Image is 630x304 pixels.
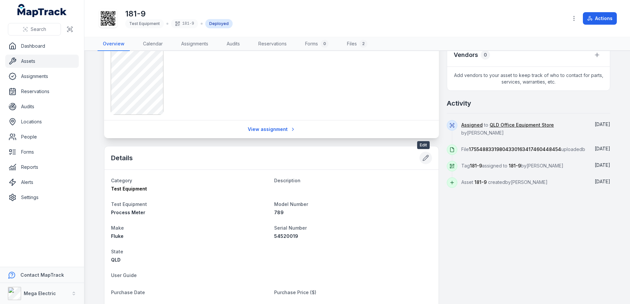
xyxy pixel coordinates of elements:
[595,121,610,127] span: [DATE]
[176,37,214,51] a: Assignments
[5,145,79,159] a: Forms
[274,225,307,231] span: Serial Number
[17,4,67,17] a: MapTrack
[5,70,79,83] a: Assignments
[461,163,563,168] span: Tag assigned to by [PERSON_NAME]
[417,141,430,149] span: Edit
[111,210,145,215] span: Process Meter
[461,122,554,136] span: to by [PERSON_NAME]
[111,153,133,163] h2: Details
[274,178,301,183] span: Description
[111,257,121,263] span: QLD
[474,179,487,185] span: 181-9
[31,26,46,33] span: Search
[5,85,79,98] a: Reservations
[24,291,56,296] strong: Mega Electric
[111,178,132,183] span: Category
[481,50,490,60] div: 0
[447,67,610,90] span: Add vendors to your asset to keep track of who to contact for parts, services, warranties, etc.
[243,123,300,136] a: View assignment
[461,146,625,152] span: File uploaded by [PERSON_NAME]
[5,130,79,143] a: People
[509,163,521,168] span: 181-9
[470,163,482,168] span: 181-9
[111,233,124,239] span: Fluke
[321,40,329,48] div: 0
[595,162,610,168] span: [DATE]
[111,225,124,231] span: Make
[490,122,554,128] a: QLD Office Equipment Store
[300,37,334,51] a: Forms0
[595,179,610,184] time: 18/08/2025, 1:37:44 pm
[111,272,137,278] span: User Guide
[221,37,245,51] a: Audits
[461,179,548,185] span: Asset created by [PERSON_NAME]
[595,179,610,184] span: [DATE]
[359,40,367,48] div: 2
[98,37,130,51] a: Overview
[595,121,610,127] time: 18/08/2025, 1:40:34 pm
[111,186,147,191] span: Test Equipment
[274,233,298,239] span: 54520019
[461,122,483,128] a: Assigned
[205,19,233,28] div: Deployed
[5,161,79,174] a: Reports
[111,201,147,207] span: Test Equipment
[447,99,471,108] h2: Activity
[5,176,79,189] a: Alerts
[274,290,316,295] span: Purchase Price ($)
[5,55,79,68] a: Assets
[111,290,145,295] span: Purchase Date
[129,21,160,26] span: Test Equipment
[5,100,79,113] a: Audits
[111,249,123,254] span: State
[138,37,168,51] a: Calendar
[595,146,610,151] time: 18/08/2025, 1:39:30 pm
[583,12,617,25] button: Actions
[5,191,79,204] a: Settings
[8,23,61,36] button: Search
[595,146,610,151] span: [DATE]
[342,37,373,51] a: Files2
[454,50,478,60] h3: Vendors
[253,37,292,51] a: Reservations
[274,201,308,207] span: Model Number
[125,9,233,19] h1: 181-9
[171,19,198,28] div: 181-9
[5,39,79,53] a: Dashboard
[20,272,64,278] strong: Contact MapTrack
[469,146,561,152] span: 17554883319804330163417460448454
[5,115,79,128] a: Locations
[595,162,610,168] time: 18/08/2025, 1:37:45 pm
[274,210,284,215] span: 789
